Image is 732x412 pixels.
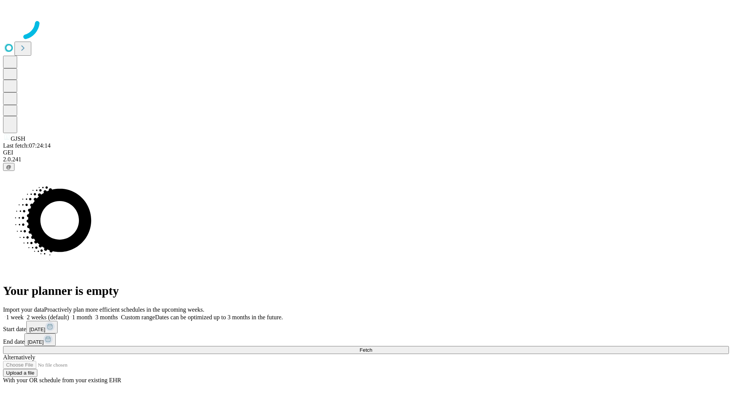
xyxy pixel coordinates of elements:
[26,321,58,333] button: [DATE]
[360,347,372,353] span: Fetch
[3,369,37,377] button: Upload a file
[3,306,44,313] span: Import your data
[3,284,729,298] h1: Your planner is empty
[24,333,56,346] button: [DATE]
[3,156,729,163] div: 2.0.241
[3,321,729,333] div: Start date
[95,314,118,320] span: 3 months
[3,163,14,171] button: @
[121,314,155,320] span: Custom range
[6,314,24,320] span: 1 week
[72,314,92,320] span: 1 month
[27,314,69,320] span: 2 weeks (default)
[3,346,729,354] button: Fetch
[3,149,729,156] div: GEI
[27,339,43,345] span: [DATE]
[3,354,35,360] span: Alternatively
[155,314,283,320] span: Dates can be optimized up to 3 months in the future.
[11,135,25,142] span: GJSH
[3,142,51,149] span: Last fetch: 07:24:14
[3,377,121,383] span: With your OR schedule from your existing EHR
[29,327,45,332] span: [DATE]
[3,333,729,346] div: End date
[44,306,204,313] span: Proactively plan more efficient schedules in the upcoming weeks.
[6,164,11,170] span: @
